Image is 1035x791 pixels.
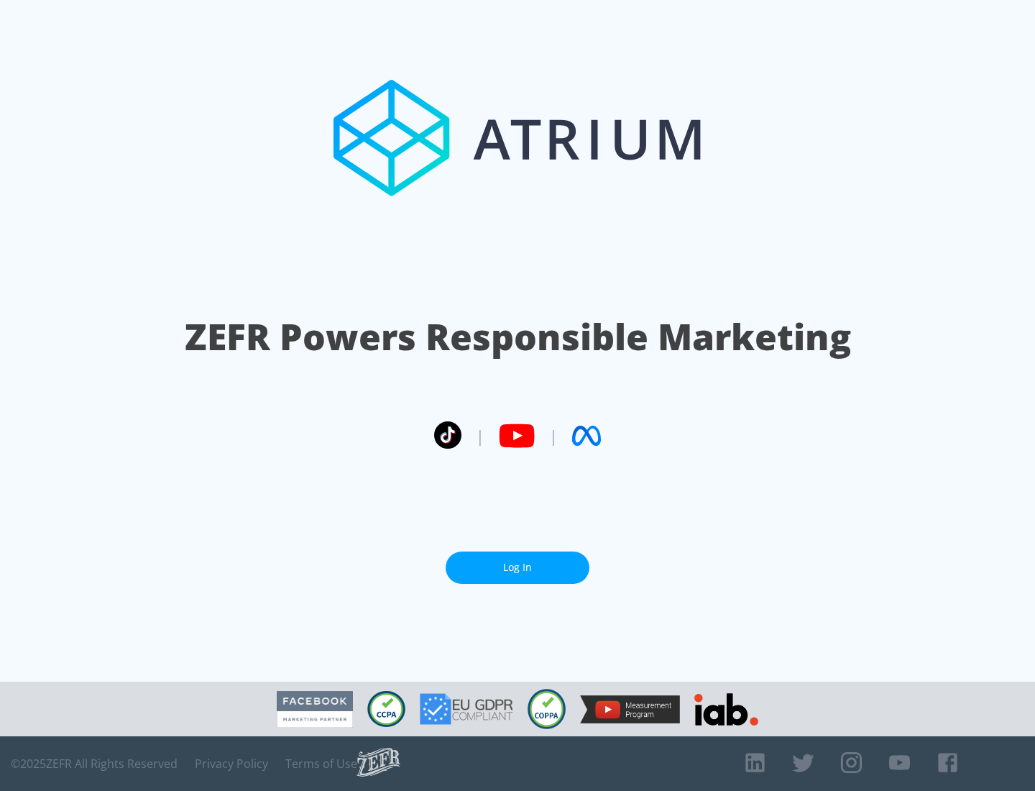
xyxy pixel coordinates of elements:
img: YouTube Measurement Program [580,695,680,723]
img: CCPA Compliant [367,691,405,727]
h1: ZEFR Powers Responsible Marketing [185,312,851,362]
span: © 2025 ZEFR All Rights Reserved [11,756,178,771]
a: Log In [446,552,589,584]
a: Privacy Policy [195,756,268,771]
span: | [476,425,484,447]
img: Facebook Marketing Partner [277,691,353,728]
img: GDPR Compliant [420,693,513,725]
span: | [549,425,558,447]
a: Terms of Use [285,756,357,771]
img: IAB [694,693,758,726]
img: COPPA Compliant [528,689,566,729]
